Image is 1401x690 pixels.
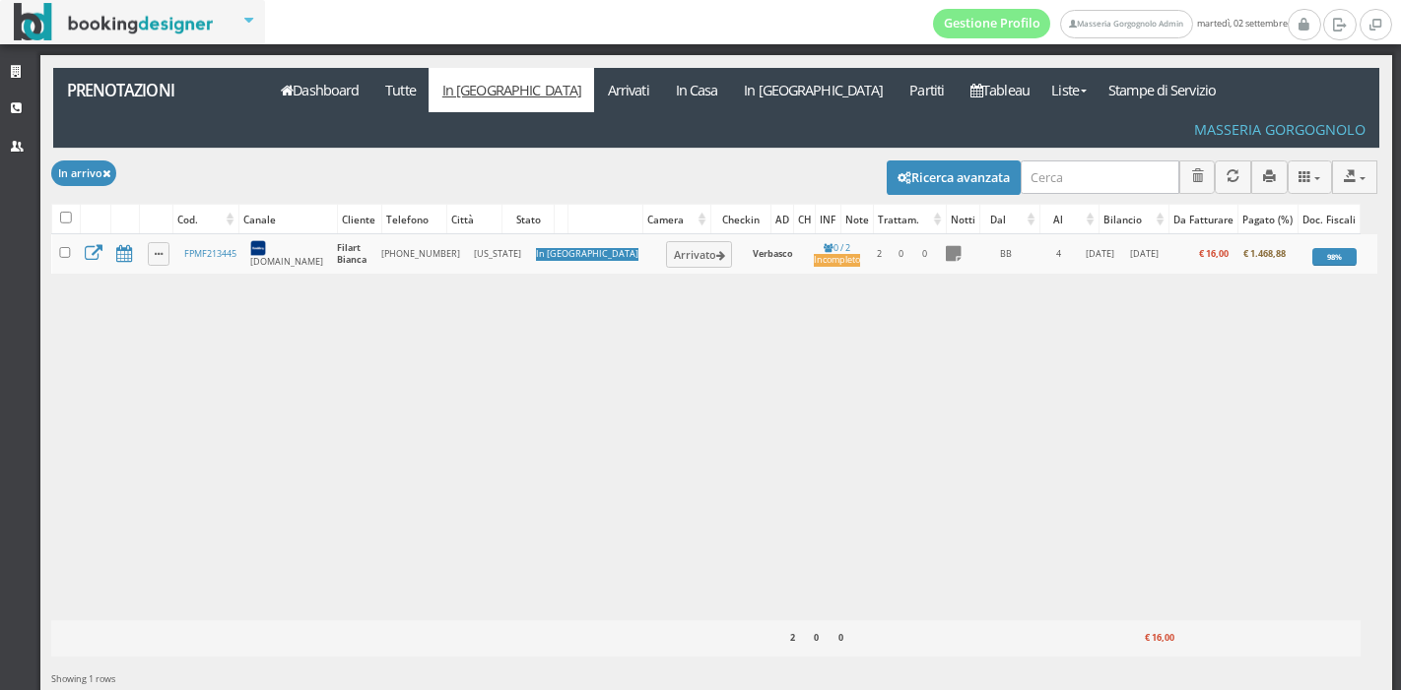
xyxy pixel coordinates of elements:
[662,68,731,112] a: In Casa
[372,68,430,112] a: Tutte
[429,68,594,112] a: In [GEOGRAPHIC_DATA]
[814,241,860,268] a: 0 / 2Incompleto
[536,248,638,261] div: In [GEOGRAPHIC_DATA]
[1199,247,1229,260] b: € 16,00
[731,68,897,112] a: In [GEOGRAPHIC_DATA]
[887,160,1021,194] button: Ricerca avanzata
[502,206,554,233] div: Stato
[771,206,793,233] div: AD
[1169,206,1237,233] div: Da Fatturare
[947,206,979,233] div: Notti
[1215,160,1251,193] button: Aggiorna
[790,631,795,644] b: 2
[969,234,1042,274] td: BB
[814,631,819,644] b: 0
[958,68,1043,112] a: Tableau
[868,234,891,274] td: 2
[1021,160,1179,193] input: Cerca
[1299,206,1360,233] div: Doc. Fiscali
[980,206,1039,233] div: Dal
[594,68,662,112] a: Arrivati
[838,631,843,644] b: 0
[753,247,793,260] b: Verbasco
[1312,248,1357,266] div: 98%
[816,206,839,233] div: INF
[243,234,330,274] td: [DOMAIN_NAME]
[1194,121,1366,138] h4: Masseria Gorgognolo
[912,234,937,274] td: 0
[1060,10,1192,38] a: Masseria Gorgognolo Admin
[1042,234,1076,274] td: 4
[891,234,912,274] td: 0
[447,206,501,233] div: Città
[467,234,528,274] td: [US_STATE]
[794,206,816,233] div: CH
[897,68,958,112] a: Partiti
[14,3,214,41] img: BookingDesigner.com
[874,206,946,233] div: Trattam.
[250,240,266,256] img: 7STAjs-WNfZHmYllyLag4gdhmHm8JrbmzVrznejwAeLEbpu0yDt-GlJaDipzXAZBN18=w300
[337,241,367,267] b: Filart Bianca
[51,160,116,185] button: In arrivo
[1123,234,1166,274] td: [DATE]
[338,206,381,233] div: Cliente
[382,206,446,233] div: Telefono
[1096,68,1230,112] a: Stampe di Servizio
[933,9,1288,38] span: martedì, 02 settembre
[1076,234,1123,274] td: [DATE]
[666,241,732,267] button: Arrivato
[1243,247,1286,260] b: € 1.468,88
[374,234,467,274] td: [PHONE_NUMBER]
[841,206,873,233] div: Note
[51,672,115,685] span: Showing 1 rows
[239,206,337,233] div: Canale
[1040,206,1099,233] div: Al
[1332,160,1377,193] button: Export
[1108,626,1178,652] div: € 16,00
[711,206,770,233] div: Checkin
[643,206,710,233] div: Camera
[1100,206,1168,233] div: Bilancio
[268,68,372,112] a: Dashboard
[53,68,257,112] a: Prenotazioni
[933,9,1051,38] a: Gestione Profilo
[1042,68,1095,112] a: Liste
[173,206,238,233] div: Cod.
[1238,206,1297,233] div: Pagato (%)
[184,247,236,260] a: FPMF213445
[814,254,860,267] div: Incompleto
